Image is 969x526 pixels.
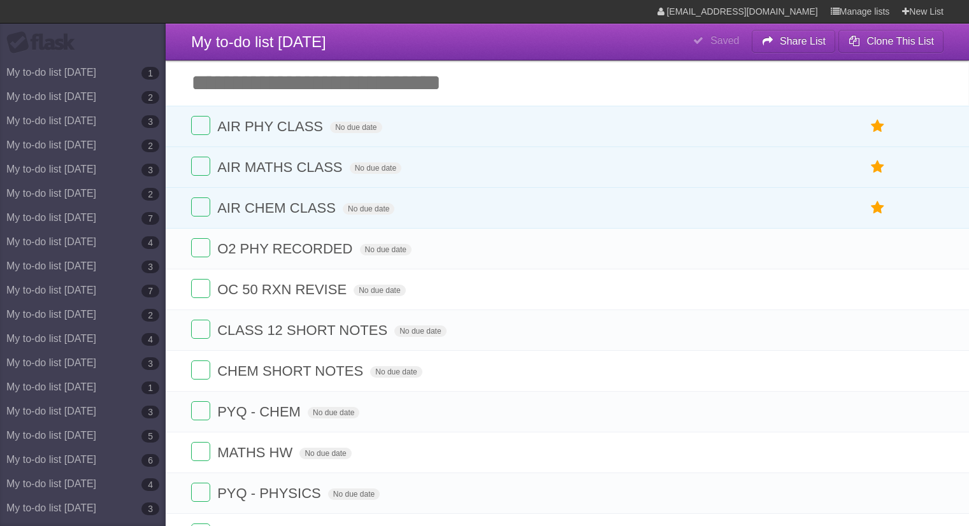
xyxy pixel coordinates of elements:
[866,36,934,46] b: Clone This List
[141,406,159,418] b: 3
[308,407,359,418] span: No due date
[866,197,890,218] label: Star task
[191,401,210,420] label: Done
[217,485,324,501] span: PYQ - PHYSICS
[350,162,401,174] span: No due date
[191,33,326,50] span: My to-do list [DATE]
[217,118,326,134] span: AIR PHY CLASS
[141,115,159,128] b: 3
[866,157,890,178] label: Star task
[360,244,412,255] span: No due date
[217,322,391,338] span: CLASS 12 SHORT NOTES
[299,448,351,459] span: No due date
[217,363,366,379] span: CHEM SHORT NOTES
[141,285,159,297] b: 7
[141,188,159,201] b: 2
[141,478,159,491] b: 4
[191,116,210,135] label: Done
[141,212,159,225] b: 7
[330,122,382,133] span: No due date
[191,442,210,461] label: Done
[217,200,339,216] span: AIR CHEM CLASS
[866,116,890,137] label: Star task
[217,404,304,420] span: PYQ - CHEM
[141,91,159,104] b: 2
[217,241,355,257] span: O2 PHY RECORDED
[343,203,394,215] span: No due date
[354,285,405,296] span: No due date
[217,444,296,460] span: MATHS HW
[217,281,350,297] span: OC 50 RXN REVISE
[191,483,210,502] label: Done
[370,366,422,378] span: No due date
[191,360,210,380] label: Done
[6,31,83,54] div: Flask
[752,30,836,53] button: Share List
[780,36,826,46] b: Share List
[191,238,210,257] label: Done
[141,236,159,249] b: 4
[191,197,210,217] label: Done
[191,320,210,339] label: Done
[141,381,159,394] b: 1
[141,164,159,176] b: 3
[141,430,159,443] b: 5
[141,333,159,346] b: 4
[328,488,380,500] span: No due date
[141,139,159,152] b: 2
[141,502,159,515] b: 3
[710,35,739,46] b: Saved
[141,260,159,273] b: 3
[141,454,159,467] b: 6
[217,159,345,175] span: AIR MATHS CLASS
[191,157,210,176] label: Done
[191,279,210,298] label: Done
[141,67,159,80] b: 1
[141,357,159,370] b: 3
[394,325,446,337] span: No due date
[838,30,944,53] button: Clone This List
[141,309,159,322] b: 2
